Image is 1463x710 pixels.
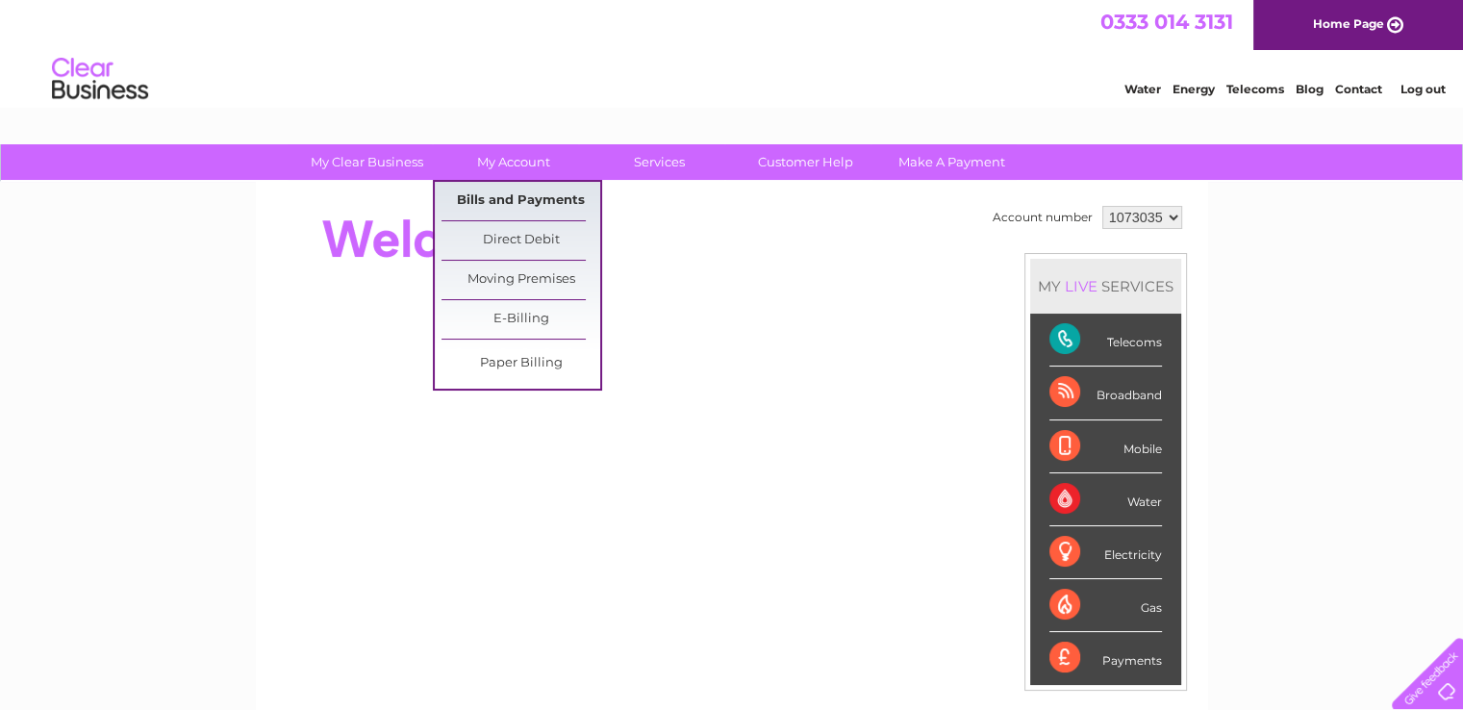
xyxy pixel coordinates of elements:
a: Services [580,144,739,180]
a: E-Billing [441,300,600,339]
td: Account number [988,201,1097,234]
a: Log out [1400,82,1445,96]
a: Paper Billing [441,344,600,383]
a: Moving Premises [441,261,600,299]
a: Direct Debit [441,221,600,260]
div: Water [1049,473,1162,526]
a: Telecoms [1226,82,1284,96]
div: Clear Business is a trading name of Verastar Limited (registered in [GEOGRAPHIC_DATA] No. 3667643... [278,11,1187,93]
a: My Account [434,144,593,180]
div: Mobile [1049,420,1162,473]
img: logo.png [51,50,149,109]
a: Energy [1173,82,1215,96]
div: Telecoms [1049,314,1162,367]
div: Electricity [1049,526,1162,579]
div: Broadband [1049,367,1162,419]
a: Make A Payment [872,144,1031,180]
a: Bills and Payments [441,182,600,220]
div: Payments [1049,632,1162,684]
a: My Clear Business [288,144,446,180]
a: Customer Help [726,144,885,180]
div: MY SERVICES [1030,259,1181,314]
a: Contact [1335,82,1382,96]
a: 0333 014 3131 [1100,10,1233,34]
a: Blog [1296,82,1324,96]
div: LIVE [1061,277,1101,295]
div: Gas [1049,579,1162,632]
a: Water [1124,82,1161,96]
